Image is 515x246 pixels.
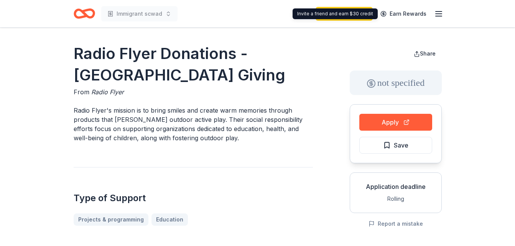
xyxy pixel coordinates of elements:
[74,213,148,226] a: Projects & programming
[74,106,313,143] p: Radio Flyer's mission is to bring smiles and create warm memories through products that [PERSON_N...
[151,213,188,226] a: Education
[74,5,95,23] a: Home
[91,88,124,96] span: Radio Flyer
[293,8,378,19] div: Invite a friend and earn $30 credit
[356,194,435,203] div: Rolling
[369,219,423,228] button: Report a mistake
[316,7,373,21] a: Start free trial
[74,87,313,97] div: From
[74,43,313,86] h1: Radio Flyer Donations - [GEOGRAPHIC_DATA] Giving
[359,114,432,131] button: Apply
[376,7,431,21] a: Earn Rewards
[359,137,432,154] button: Save
[101,6,178,21] button: Immigrant scwad
[117,9,162,18] span: Immigrant scwad
[394,140,408,150] span: Save
[408,46,442,61] button: Share
[356,182,435,191] div: Application deadline
[350,71,442,95] div: not specified
[74,192,313,204] h2: Type of Support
